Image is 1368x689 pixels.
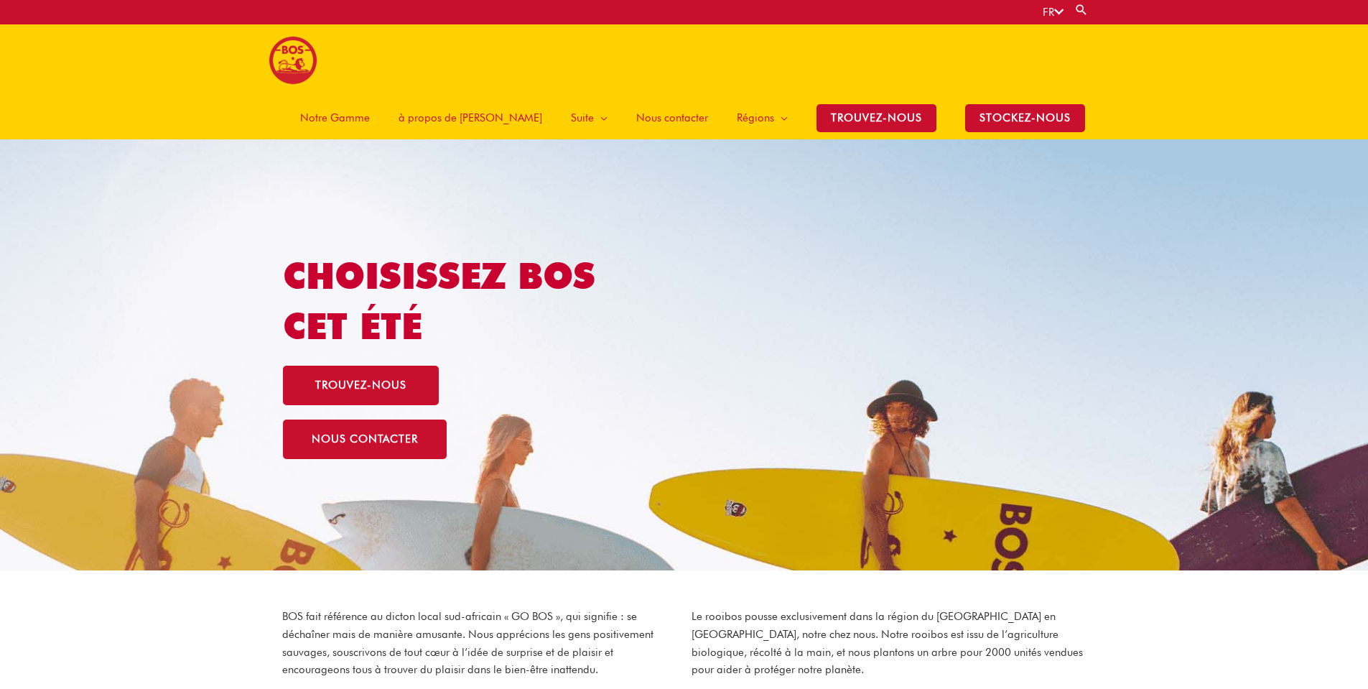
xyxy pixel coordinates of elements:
[722,96,802,139] a: Régions
[399,96,542,139] span: à propos de [PERSON_NAME]
[737,96,774,139] span: Régions
[951,96,1099,139] a: stockez-nous
[692,608,1087,679] p: Le rooibos pousse exclusivement dans la région du [GEOGRAPHIC_DATA] en [GEOGRAPHIC_DATA], notre c...
[283,420,447,459] a: nous contacter
[1043,6,1064,19] a: FR
[315,380,406,391] span: trouvez-nous
[965,104,1085,132] span: stockez-nous
[636,96,708,139] span: Nous contacter
[282,608,677,679] p: BOS fait référence au dicton local sud-africain « GO BOS », qui signifie : se déchaîner mais de m...
[384,96,557,139] a: à propos de [PERSON_NAME]
[283,366,439,405] a: trouvez-nous
[312,434,418,445] span: nous contacter
[622,96,722,139] a: Nous contacter
[816,104,936,132] span: TROUVEZ-NOUS
[275,96,1099,139] nav: Site Navigation
[557,96,622,139] a: Suite
[283,251,646,351] h1: Choisissez BOS cet été
[300,96,370,139] span: Notre Gamme
[286,96,384,139] a: Notre Gamme
[1074,3,1089,17] a: Search button
[269,36,317,85] img: BOS logo finals-200px
[571,96,594,139] span: Suite
[802,96,951,139] a: TROUVEZ-NOUS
